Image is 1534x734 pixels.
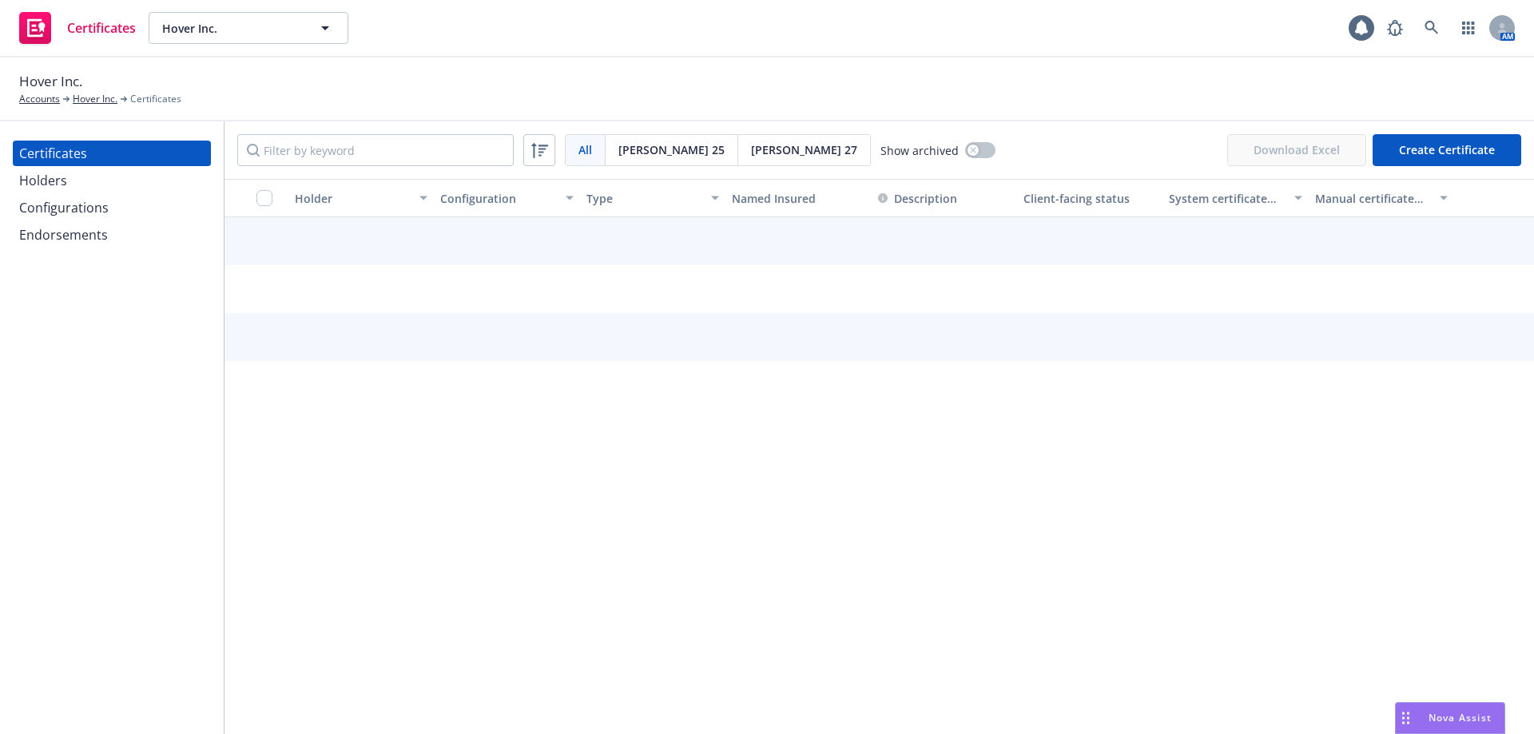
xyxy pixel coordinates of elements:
[732,190,864,207] div: Named Insured
[586,190,701,207] div: Type
[1315,190,1430,207] div: Manual certificate last generated
[1373,134,1521,166] button: Create Certificate
[13,6,142,50] a: Certificates
[13,195,211,220] a: Configurations
[1416,12,1448,44] a: Search
[434,179,579,217] button: Configuration
[19,71,82,92] span: Hover Inc.
[1017,179,1162,217] button: Client-facing status
[149,12,348,44] button: Hover Inc.
[1396,703,1416,733] div: Drag to move
[1379,12,1411,44] a: Report a Bug
[13,222,211,248] a: Endorsements
[162,20,300,37] span: Hover Inc.
[13,141,211,166] a: Certificates
[256,190,272,206] input: Select all
[1309,179,1454,217] button: Manual certificate last generated
[295,190,410,207] div: Holder
[67,22,136,34] span: Certificates
[751,141,857,158] span: [PERSON_NAME] 27
[1453,12,1484,44] a: Switch app
[19,222,108,248] div: Endorsements
[618,141,725,158] span: [PERSON_NAME] 25
[73,92,117,106] a: Hover Inc.
[19,195,109,220] div: Configurations
[288,179,434,217] button: Holder
[580,179,725,217] button: Type
[1169,190,1284,207] div: System certificate last generated
[1395,702,1505,734] button: Nova Assist
[19,141,87,166] div: Certificates
[725,179,871,217] button: Named Insured
[578,141,592,158] span: All
[878,190,957,207] button: Description
[1429,711,1492,724] span: Nova Assist
[440,190,555,207] div: Configuration
[19,92,60,106] a: Accounts
[1023,190,1156,207] div: Client-facing status
[1162,179,1308,217] button: System certificate last generated
[880,142,959,159] span: Show archived
[130,92,181,106] span: Certificates
[13,168,211,193] a: Holders
[237,134,514,166] input: Filter by keyword
[1227,134,1366,166] span: Download Excel
[19,168,67,193] div: Holders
